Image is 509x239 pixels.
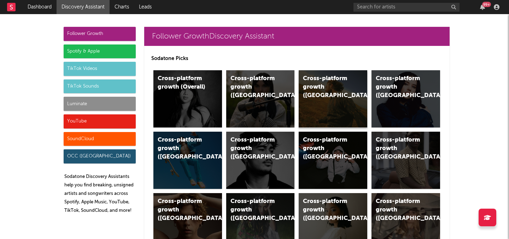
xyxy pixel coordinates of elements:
[376,197,424,223] div: Cross-platform growth ([GEOGRAPHIC_DATA])
[158,136,206,161] div: Cross-platform growth ([GEOGRAPHIC_DATA])
[64,62,136,76] div: TikTok Videos
[64,114,136,129] div: YouTube
[303,74,351,100] div: Cross-platform growth ([GEOGRAPHIC_DATA])
[376,74,424,100] div: Cross-platform growth ([GEOGRAPHIC_DATA])
[230,136,279,161] div: Cross-platform growth ([GEOGRAPHIC_DATA])
[153,70,222,127] a: Cross-platform growth (Overall)
[482,2,491,7] div: 99 +
[226,132,295,189] a: Cross-platform growth ([GEOGRAPHIC_DATA])
[158,197,206,223] div: Cross-platform growth ([GEOGRAPHIC_DATA])
[230,74,279,100] div: Cross-platform growth ([GEOGRAPHIC_DATA])
[299,70,367,127] a: Cross-platform growth ([GEOGRAPHIC_DATA])
[153,132,222,189] a: Cross-platform growth ([GEOGRAPHIC_DATA])
[480,4,485,10] button: 99+
[353,3,460,12] input: Search for artists
[64,79,136,94] div: TikTok Sounds
[226,70,295,127] a: Cross-platform growth ([GEOGRAPHIC_DATA])
[303,136,351,161] div: Cross-platform growth ([GEOGRAPHIC_DATA]/GSA)
[371,70,440,127] a: Cross-platform growth ([GEOGRAPHIC_DATA])
[64,132,136,146] div: SoundCloud
[158,74,206,91] div: Cross-platform growth (Overall)
[64,173,136,215] p: Sodatone Discovery Assistants help you find breaking, unsigned artists and songwriters across Spo...
[64,149,136,163] div: OCC ([GEOGRAPHIC_DATA])
[303,197,351,223] div: Cross-platform growth ([GEOGRAPHIC_DATA])
[64,27,136,41] div: Follower Growth
[64,44,136,59] div: Spotify & Apple
[144,27,450,46] a: Follower GrowthDiscovery Assistant
[64,97,136,111] div: Luminate
[230,197,279,223] div: Cross-platform growth ([GEOGRAPHIC_DATA])
[299,132,367,189] a: Cross-platform growth ([GEOGRAPHIC_DATA]/GSA)
[371,132,440,189] a: Cross-platform growth ([GEOGRAPHIC_DATA])
[376,136,424,161] div: Cross-platform growth ([GEOGRAPHIC_DATA])
[151,54,443,63] p: Sodatone Picks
